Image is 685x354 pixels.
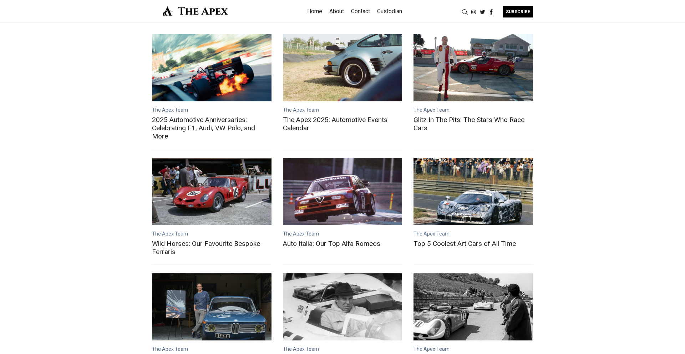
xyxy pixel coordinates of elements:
[283,239,402,248] a: Auto Italia: Our Top Alfa Romeos
[152,239,272,256] a: Wild Horses: Our Favourite Bespoke Ferraris
[487,8,496,15] a: Facebook
[413,231,450,237] a: The Apex Team
[283,231,319,237] a: The Apex Team
[469,8,478,15] a: Instagram
[283,34,402,101] a: The Apex 2025: Automotive Events Calendar
[152,273,272,340] a: Cars & Art with Tim Layzell
[413,34,533,101] a: Glitz In The Pits: The Stars Who Race Cars
[283,273,402,340] a: The Apex Interviews 1970 Le Mans Winner Richard Attwood
[503,6,533,17] div: SUBSCRIBE
[351,6,370,17] a: Contact
[283,116,402,132] a: The Apex 2025: Automotive Events Calendar
[413,346,450,352] a: The Apex Team
[283,346,319,352] a: The Apex Team
[152,231,188,237] a: The Apex Team
[152,158,272,225] a: Wild Horses: Our Favourite Bespoke Ferraris
[413,107,450,113] a: The Apex Team
[413,239,533,248] a: Top 5 Coolest Art Cars of All Time
[460,8,469,15] a: Search
[496,6,533,17] a: SUBSCRIBE
[152,34,272,101] a: 2025 Automotive Anniversaries: Celebrating F1, Audi, VW Polo, and More
[283,107,319,113] a: The Apex Team
[152,116,272,140] a: 2025 Automotive Anniversaries: Celebrating F1, Audi, VW Polo, and More
[478,8,487,15] a: Twitter
[152,107,188,113] a: The Apex Team
[413,158,533,225] a: Top 5 Coolest Art Cars of All Time
[413,116,533,132] a: Glitz In The Pits: The Stars Who Race Cars
[152,6,239,16] img: The Apex by Custodian
[413,273,533,340] a: The Targa Florio: Sicily’s Legendary Road Race (with Richard Attwood)
[283,158,402,225] a: Auto Italia: Our Top Alfa Romeos
[152,346,188,352] a: The Apex Team
[307,6,322,17] a: Home
[377,6,402,17] a: Custodian
[329,6,344,17] a: About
